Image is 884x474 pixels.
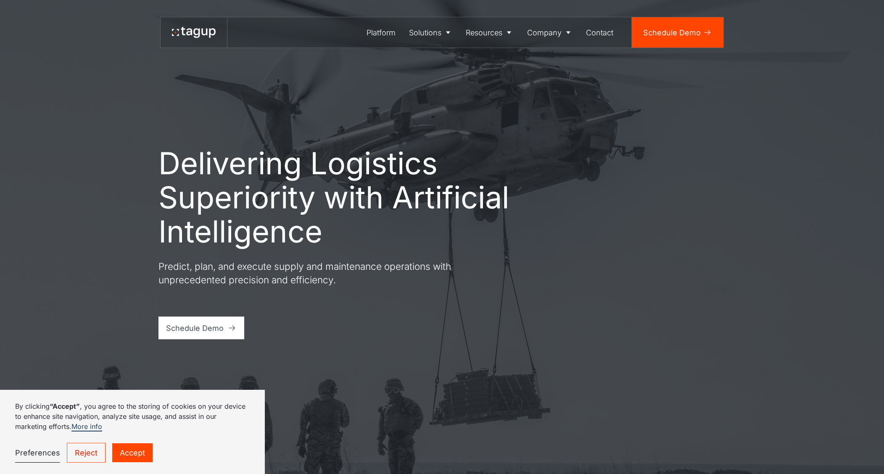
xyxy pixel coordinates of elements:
[580,17,620,48] a: Contact
[158,260,461,286] p: Predict, plan, and execute supply and maintenance operations with unprecedented precision and eff...
[71,422,102,431] a: More info
[527,27,562,38] div: Company
[367,27,396,38] div: Platform
[50,402,80,410] strong: “Accept”
[586,27,613,38] div: Contact
[459,17,521,48] a: Resources
[158,317,245,339] a: Schedule Demo
[409,27,441,38] div: Solutions
[67,443,106,463] a: Reject
[166,322,224,334] div: Schedule Demo
[643,27,701,38] div: Schedule Demo
[632,17,723,48] a: Schedule Demo
[360,17,403,48] a: Platform
[15,401,250,431] p: By clicking , you agree to the storing of cookies on your device to enhance site navigation, anal...
[158,146,512,248] h1: Delivering Logistics Superiority with Artificial Intelligence
[466,27,502,38] div: Resources
[15,443,60,463] a: Preferences
[520,17,580,48] a: Company
[402,17,459,48] a: Solutions
[112,443,153,462] a: Accept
